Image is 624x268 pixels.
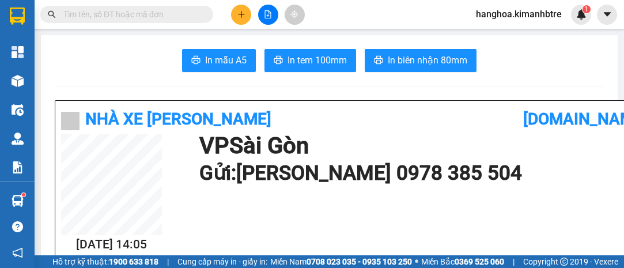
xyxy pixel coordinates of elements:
span: search [48,10,56,18]
img: warehouse-icon [12,195,24,207]
img: logo-vxr [10,7,25,25]
button: printerIn mẫu A5 [182,49,256,72]
button: printerIn tem 100mm [264,49,356,72]
span: printer [374,55,383,66]
span: printer [191,55,201,66]
span: plus [237,10,245,18]
sup: 1 [22,193,25,197]
span: notification [12,247,23,258]
button: file-add [258,5,278,25]
span: | [513,255,515,268]
span: Hỗ trợ kỹ thuật: [52,255,158,268]
span: hanghoa.kimanhbtre [467,7,571,21]
span: Miền Bắc [421,255,504,268]
span: In mẫu A5 [205,53,247,67]
img: warehouse-icon [12,133,24,145]
span: In biên nhận 80mm [388,53,467,67]
span: aim [290,10,298,18]
sup: 1 [583,5,591,13]
span: caret-down [602,9,612,20]
img: dashboard-icon [12,46,24,58]
span: 1 [584,5,588,13]
span: file-add [264,10,272,18]
span: question-circle [12,221,23,232]
img: warehouse-icon [12,104,24,116]
b: Nhà xe [PERSON_NAME] [85,110,271,129]
strong: 1900 633 818 [109,257,158,266]
strong: 0708 023 035 - 0935 103 250 [307,257,412,266]
span: In tem 100mm [288,53,347,67]
button: caret-down [597,5,617,25]
h2: [DATE] 14:05 [61,235,162,254]
span: | [167,255,169,268]
span: printer [274,55,283,66]
img: solution-icon [12,161,24,173]
span: ⚪️ [415,259,418,264]
img: icon-new-feature [576,9,587,20]
span: Cung cấp máy in - giấy in: [177,255,267,268]
span: Miền Nam [270,255,412,268]
button: printerIn biên nhận 80mm [365,49,476,72]
button: plus [231,5,251,25]
img: warehouse-icon [12,75,24,87]
span: copyright [560,258,568,266]
button: aim [285,5,305,25]
input: Tìm tên, số ĐT hoặc mã đơn [63,8,199,21]
strong: 0369 525 060 [455,257,504,266]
